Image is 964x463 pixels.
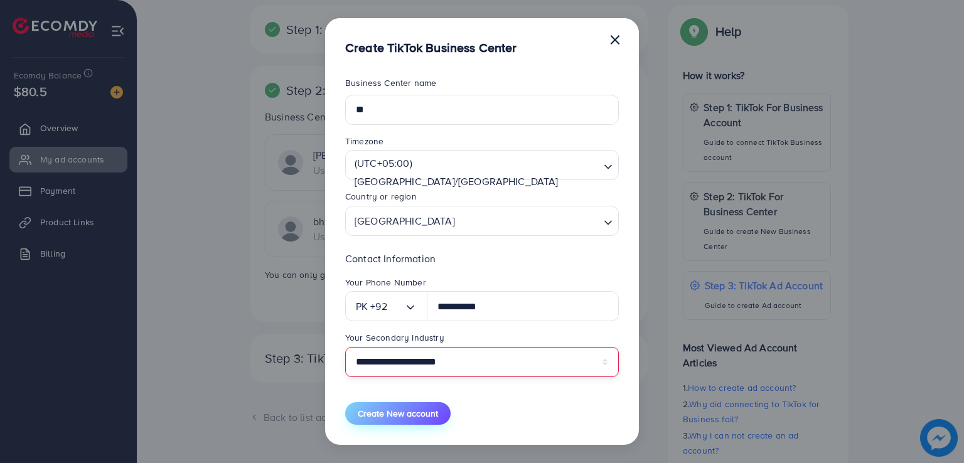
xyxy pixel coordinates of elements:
span: +92 [370,297,387,316]
button: Close [609,26,621,51]
span: PK [356,297,368,316]
h5: Create TikTok Business Center [345,38,517,56]
div: Search for option [345,150,619,180]
label: Timezone [345,135,383,147]
div: Search for option [345,291,427,321]
input: Search for option [387,296,404,316]
p: Contact Information [345,251,619,266]
div: Search for option [345,206,619,236]
legend: Business Center name [345,77,619,94]
label: Country or region [345,190,417,203]
label: Your Phone Number [345,276,426,289]
span: [GEOGRAPHIC_DATA] [352,210,458,232]
span: Create New account [358,407,438,420]
input: Search for option [459,209,599,232]
span: (UTC+05:00) [GEOGRAPHIC_DATA]/[GEOGRAPHIC_DATA] [352,154,597,191]
button: Create New account [345,402,451,425]
input: Search for option [351,193,599,212]
label: Your Secondary Industry [345,331,444,344]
